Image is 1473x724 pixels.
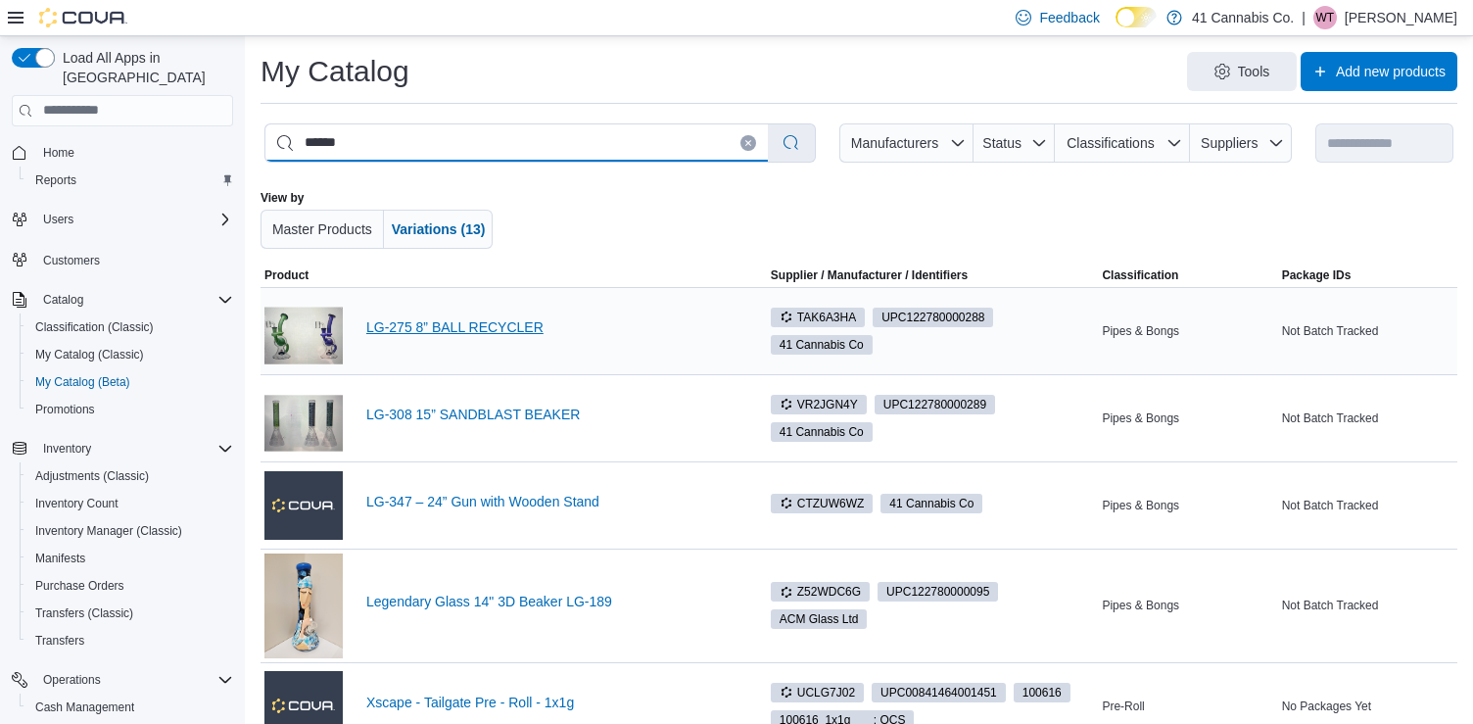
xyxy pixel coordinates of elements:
[1067,135,1154,151] span: Classifications
[27,169,84,192] a: Reports
[35,523,182,539] span: Inventory Manager (Classic)
[27,602,141,625] a: Transfers (Classic)
[883,396,986,413] span: UPC 122780000289
[1313,6,1337,29] div: Wendy Thompson
[982,135,1022,151] span: Status
[27,602,233,625] span: Transfers (Classic)
[35,288,91,312] button: Catalog
[1098,319,1277,343] div: Pipes & Bongs
[272,221,372,237] span: Master Products
[851,135,938,151] span: Manufacturers
[771,582,870,602] span: Z52WDC6G
[392,221,486,237] span: Variations (13)
[27,169,233,192] span: Reports
[35,633,84,649] span: Transfers
[1345,6,1457,29] p: [PERSON_NAME]
[35,468,149,484] span: Adjustments (Classic)
[35,319,154,335] span: Classification (Classic)
[881,309,984,326] span: UPC 122780000288
[264,554,343,658] img: Legendary Glass 14" 3D Beaker LG-189
[1192,6,1294,29] p: 41 Cannabis Co.
[43,292,83,308] span: Catalog
[20,462,241,490] button: Adjustments (Classic)
[880,494,982,513] span: 41 Cannabis Co
[35,208,81,231] button: Users
[35,288,233,312] span: Catalog
[20,396,241,423] button: Promotions
[35,668,233,692] span: Operations
[780,336,864,354] span: 41 Cannabis Co
[35,347,144,362] span: My Catalog (Classic)
[20,627,241,654] button: Transfers
[780,423,864,441] span: 41 Cannabis Co
[366,594,736,609] a: Legendary Glass 14" 3D Beaker LG-189
[780,583,861,601] span: Z52WDC6G
[20,545,241,572] button: Manifests
[27,398,103,421] a: Promotions
[43,145,74,161] span: Home
[35,551,85,566] span: Manifests
[839,123,973,163] button: Manufacturers
[264,379,343,458] img: LG-308 15” SANDBLAST BEAKER
[4,435,241,462] button: Inventory
[1098,695,1277,718] div: Pre-Roll
[20,600,241,627] button: Transfers (Classic)
[27,343,233,366] span: My Catalog (Classic)
[1316,6,1335,29] span: WT
[974,123,1055,163] button: Status
[1102,267,1178,283] span: Classification
[1278,695,1457,718] div: No Packages Yet
[27,315,233,339] span: Classification (Classic)
[771,308,865,327] span: TAK6A3HA
[366,695,736,710] a: Xscape - Tailgate Pre - Roll - 1x1g
[39,8,127,27] img: Cova
[43,253,100,268] span: Customers
[1302,6,1306,29] p: |
[1201,135,1258,151] span: Suppliers
[35,496,119,511] span: Inventory Count
[27,464,157,488] a: Adjustments (Classic)
[1055,123,1191,163] button: Classifications
[27,370,233,394] span: My Catalog (Beta)
[43,672,101,688] span: Operations
[1039,8,1099,27] span: Feedback
[873,308,993,327] span: UPC122780000288
[1116,27,1117,28] span: Dark Mode
[35,668,109,692] button: Operations
[4,666,241,694] button: Operations
[771,267,968,283] div: Supplier / Manufacturer / Identifiers
[771,683,864,702] span: UCLG7J02
[261,210,384,249] button: Master Products
[261,190,304,206] label: View by
[1098,407,1277,430] div: Pipes & Bongs
[20,517,241,545] button: Inventory Manager (Classic)
[35,605,133,621] span: Transfers (Classic)
[740,135,756,151] button: Clear input
[27,519,190,543] a: Inventory Manager (Classic)
[1022,684,1062,701] span: 100616
[55,48,233,87] span: Load All Apps in [GEOGRAPHIC_DATA]
[261,52,409,91] h1: My Catalog
[27,574,233,598] span: Purchase Orders
[366,407,736,422] a: LG-308 15” SANDBLAST BEAKER
[889,495,974,512] span: 41 Cannabis Co
[27,629,233,652] span: Transfers
[1336,62,1446,81] span: Add new products
[780,309,856,326] span: TAK6A3HA
[27,547,93,570] a: Manifests
[27,696,233,719] span: Cash Management
[27,492,126,515] a: Inventory Count
[384,210,494,249] button: Variations (13)
[20,368,241,396] button: My Catalog (Beta)
[264,292,343,370] img: LG-275 8” BALL RECYCLER
[1187,52,1297,91] button: Tools
[780,495,865,512] span: CTZUW6WZ
[35,249,108,272] a: Customers
[43,212,73,227] span: Users
[27,574,132,598] a: Purchase Orders
[1190,123,1292,163] button: Suppliers
[264,267,309,283] span: Product
[35,140,233,165] span: Home
[366,319,736,335] a: LG-275 8” BALL RECYCLER
[1278,319,1457,343] div: Not Batch Tracked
